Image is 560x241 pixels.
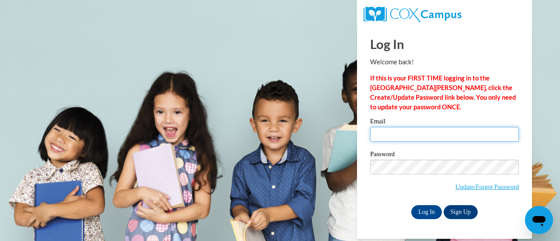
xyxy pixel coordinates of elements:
[370,57,519,67] p: Welcome back!
[370,151,519,160] label: Password
[370,74,516,111] strong: If this is your FIRST TIME logging in to the [GEOGRAPHIC_DATA][PERSON_NAME], click the Create/Upd...
[364,7,462,22] img: COX Campus
[525,206,553,234] iframe: Button to launch messaging window
[455,183,519,190] a: Update/Forgot Password
[370,35,519,53] h1: Log In
[444,205,478,219] a: Sign Up
[370,118,519,127] label: Email
[411,205,442,219] input: Log In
